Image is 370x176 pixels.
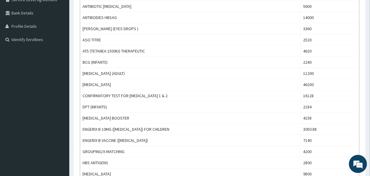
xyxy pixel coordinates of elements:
td: ASO TITRE [80,34,301,46]
td: [MEDICAL_DATA] (ADULT) [80,68,301,79]
td: ATS (TETANEA 1500IU) THERAPEUTIC [80,46,301,57]
img: d_794563401_company_1708531726252_794563401 [11,30,24,45]
td: CONFIRMATORY TEST FOR [MEDICAL_DATA] 1 & 2 [80,90,301,101]
div: Chat with us now [31,34,101,42]
td: GROUPING/X-MATCHING [80,146,301,157]
td: 2240 [301,57,359,68]
td: DPT (INFANTS) [80,101,301,113]
td: 2184 [301,101,359,113]
td: 16128 [301,90,359,101]
div: Minimize live chat window [99,3,113,18]
td: ENGERIX B 10MG ([MEDICAL_DATA]) FOR CHILDREN [80,124,301,135]
td: 2520 [301,34,359,46]
td: [MEDICAL_DATA] BOOSTER [80,113,301,124]
td: 5600 [301,1,359,12]
td: 2800 [301,157,359,168]
td: ANTIBODIES HBSAG [80,12,301,23]
td: 14000 [301,12,359,23]
td: 46200 [301,79,359,90]
td: 4200 [301,146,359,157]
td: BCG (INFANTS) [80,57,301,68]
span: We're online! [35,51,83,112]
td: 11200 [301,68,359,79]
td: ENGERIX B VACCINE ([MEDICAL_DATA]) [80,135,301,146]
td: HBS ANTIGENS [80,157,301,168]
td: 7140 [301,135,359,146]
td: 3360 [301,23,359,34]
td: [MEDICAL_DATA] [80,79,301,90]
textarea: Type your message and hit 'Enter' [3,114,115,136]
td: ANTIBIOTIC [MEDICAL_DATA] [80,1,301,12]
td: 3050.88 [301,124,359,135]
td: [PERSON_NAME] (EYES DROPS ) [80,23,301,34]
td: 4158 [301,113,359,124]
td: 4620 [301,46,359,57]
